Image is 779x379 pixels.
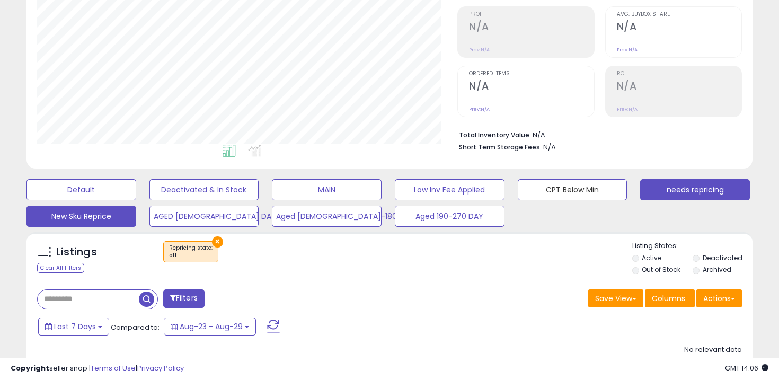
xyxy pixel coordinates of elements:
[137,363,184,373] a: Privacy Policy
[169,244,213,260] span: Repricing state :
[684,345,742,355] div: No relevant data
[56,245,97,260] h5: Listings
[91,363,136,373] a: Terms of Use
[149,179,259,200] button: Deactivated & In Stock
[395,206,504,227] button: Aged 190-270 DAY
[640,179,750,200] button: needs repricing
[149,206,259,227] button: AGED [DEMOGRAPHIC_DATA] DAY
[169,252,213,259] div: off
[54,321,96,332] span: Last 7 Days
[642,265,680,274] label: Out of Stock
[617,80,741,94] h2: N/A
[11,363,49,373] strong: Copyright
[617,106,638,112] small: Prev: N/A
[212,236,223,248] button: ×
[588,289,643,307] button: Save View
[703,265,731,274] label: Archived
[11,364,184,374] div: seller snap | |
[459,128,734,140] li: N/A
[645,289,695,307] button: Columns
[617,21,741,35] h2: N/A
[617,47,638,53] small: Prev: N/A
[272,206,382,227] button: Aged [DEMOGRAPHIC_DATA]-180 DAY
[469,21,594,35] h2: N/A
[459,143,542,152] b: Short Term Storage Fees:
[272,179,382,200] button: MAIN
[469,12,594,17] span: Profit
[617,12,741,17] span: Avg. Buybox Share
[617,71,741,77] span: ROI
[469,106,490,112] small: Prev: N/A
[180,321,243,332] span: Aug-23 - Aug-29
[111,322,160,332] span: Compared to:
[696,289,742,307] button: Actions
[632,241,753,251] p: Listing States:
[26,206,136,227] button: New Sku Reprice
[469,80,594,94] h2: N/A
[543,142,556,152] span: N/A
[37,263,84,273] div: Clear All Filters
[725,363,768,373] span: 2025-09-6 14:06 GMT
[469,71,594,77] span: Ordered Items
[395,179,504,200] button: Low Inv Fee Applied
[652,293,685,304] span: Columns
[642,253,661,262] label: Active
[38,318,109,336] button: Last 7 Days
[469,47,490,53] small: Prev: N/A
[164,318,256,336] button: Aug-23 - Aug-29
[518,179,627,200] button: CPT Below Min
[703,253,742,262] label: Deactivated
[26,179,136,200] button: Default
[163,289,205,308] button: Filters
[459,130,531,139] b: Total Inventory Value:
